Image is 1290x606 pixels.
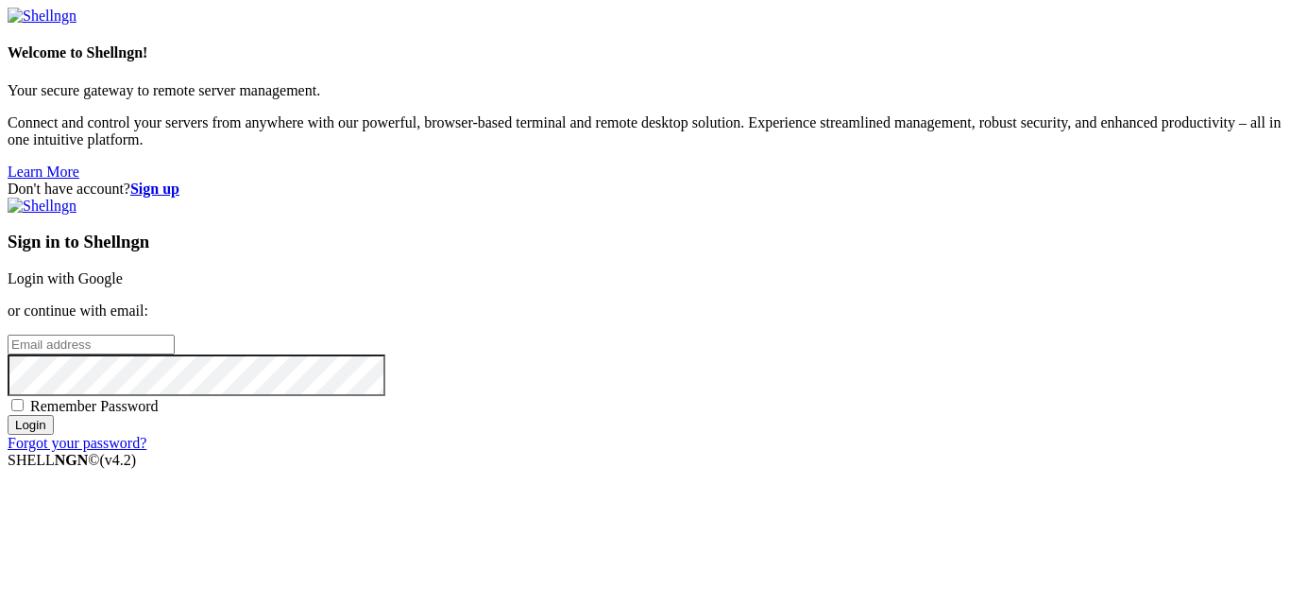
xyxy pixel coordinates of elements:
[8,164,79,180] a: Learn More
[8,303,1282,320] p: or continue with email:
[8,335,175,355] input: Email address
[11,399,24,411] input: Remember Password
[8,270,123,286] a: Login with Google
[8,44,1282,61] h4: Welcome to Shellngn!
[8,435,146,451] a: Forgot your password?
[8,452,136,468] span: SHELL ©
[30,398,159,414] span: Remember Password
[55,452,89,468] b: NGN
[8,232,1282,252] h3: Sign in to Shellngn
[100,452,137,468] span: 4.2.0
[8,198,76,215] img: Shellngn
[130,181,179,197] a: Sign up
[8,415,54,435] input: Login
[8,8,76,25] img: Shellngn
[8,114,1282,148] p: Connect and control your servers from anywhere with our powerful, browser-based terminal and remo...
[8,82,1282,99] p: Your secure gateway to remote server management.
[8,181,1282,198] div: Don't have account?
